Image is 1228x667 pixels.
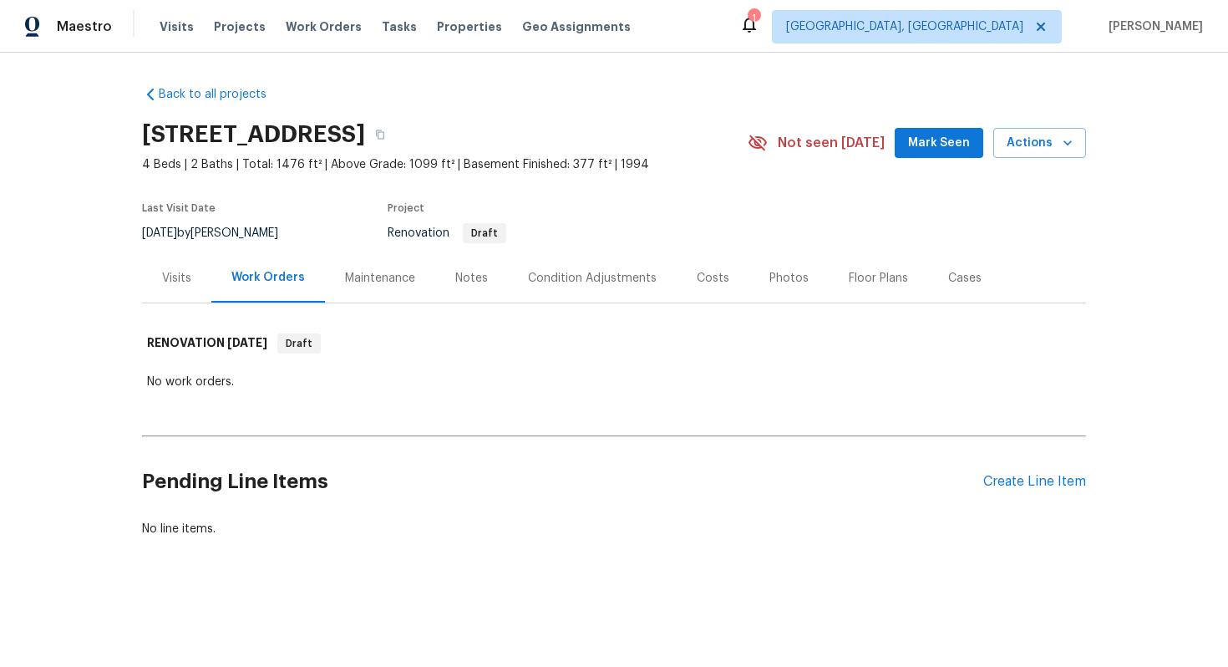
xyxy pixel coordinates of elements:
[786,18,1023,35] span: [GEOGRAPHIC_DATA], [GEOGRAPHIC_DATA]
[227,337,267,349] span: [DATE]
[895,128,983,159] button: Mark Seen
[57,18,112,35] span: Maestro
[908,133,970,154] span: Mark Seen
[142,156,748,173] span: 4 Beds | 2 Baths | Total: 1476 ft² | Above Grade: 1099 ft² | Basement Finished: 377 ft² | 1994
[697,270,729,287] div: Costs
[1007,133,1073,154] span: Actions
[522,18,631,35] span: Geo Assignments
[437,18,502,35] span: Properties
[464,228,505,238] span: Draft
[455,270,488,287] div: Notes
[142,521,1086,537] div: No line items.
[849,270,908,287] div: Floor Plans
[162,270,191,287] div: Visits
[983,474,1086,490] div: Create Line Item
[142,223,298,243] div: by [PERSON_NAME]
[214,18,266,35] span: Projects
[147,333,267,354] h6: RENOVATION
[286,18,362,35] span: Work Orders
[142,443,983,521] h2: Pending Line Items
[142,86,302,103] a: Back to all projects
[382,21,417,33] span: Tasks
[142,317,1086,370] div: RENOVATION [DATE]Draft
[948,270,982,287] div: Cases
[528,270,657,287] div: Condition Adjustments
[388,203,424,213] span: Project
[142,227,177,239] span: [DATE]
[231,269,305,286] div: Work Orders
[147,374,1081,390] div: No work orders.
[778,135,885,151] span: Not seen [DATE]
[769,270,809,287] div: Photos
[388,227,506,239] span: Renovation
[1102,18,1203,35] span: [PERSON_NAME]
[160,18,194,35] span: Visits
[345,270,415,287] div: Maintenance
[142,126,365,143] h2: [STREET_ADDRESS]
[279,335,319,352] span: Draft
[748,10,759,27] div: 1
[365,120,395,150] button: Copy Address
[142,203,216,213] span: Last Visit Date
[993,128,1086,159] button: Actions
